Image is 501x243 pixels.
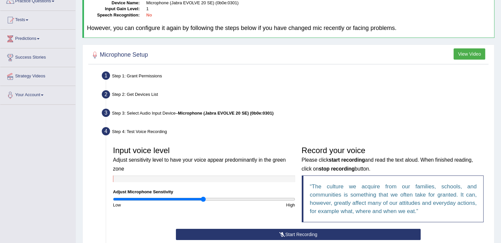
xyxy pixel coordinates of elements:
[176,111,273,116] span: –
[178,111,273,116] b: Microphone (Jabra EVOLVE 20 SE) (0b0e:0301)
[146,6,491,12] dd: 1
[99,107,491,121] div: Step 3: Select Audio Input Device
[0,11,75,27] a: Tests
[310,183,477,214] q: The culture we acquire from our families, schools, and communities is something that we often tak...
[454,48,485,60] button: View Video
[204,202,298,208] div: High
[110,202,204,208] div: Low
[99,69,491,84] div: Step 1: Grant Permissions
[146,13,152,17] b: No
[113,146,295,172] h3: Input voice level
[0,30,75,46] a: Predictions
[87,25,491,32] h4: However, you can configure it again by following the steps below if you have changed mic recently...
[90,50,148,60] h2: Microphone Setup
[0,48,75,65] a: Success Stories
[0,86,75,102] a: Your Account
[113,189,173,195] label: Adjust Microphone Senstivity
[0,67,75,84] a: Strategy Videos
[302,157,473,171] small: Please click and read the text aloud. When finished reading, click on button.
[176,229,421,240] button: Start Recording
[99,88,491,103] div: Step 2: Get Devices List
[329,157,365,163] b: start recording
[302,146,484,172] h3: Record your voice
[319,166,355,172] b: stop recording
[99,125,491,140] div: Step 4: Test Voice Recording
[87,6,140,12] dt: Input Gain Level:
[87,12,140,18] dt: Speech Recognition:
[113,157,286,171] small: Adjust sensitivity level to have your voice appear predominantly in the green zone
